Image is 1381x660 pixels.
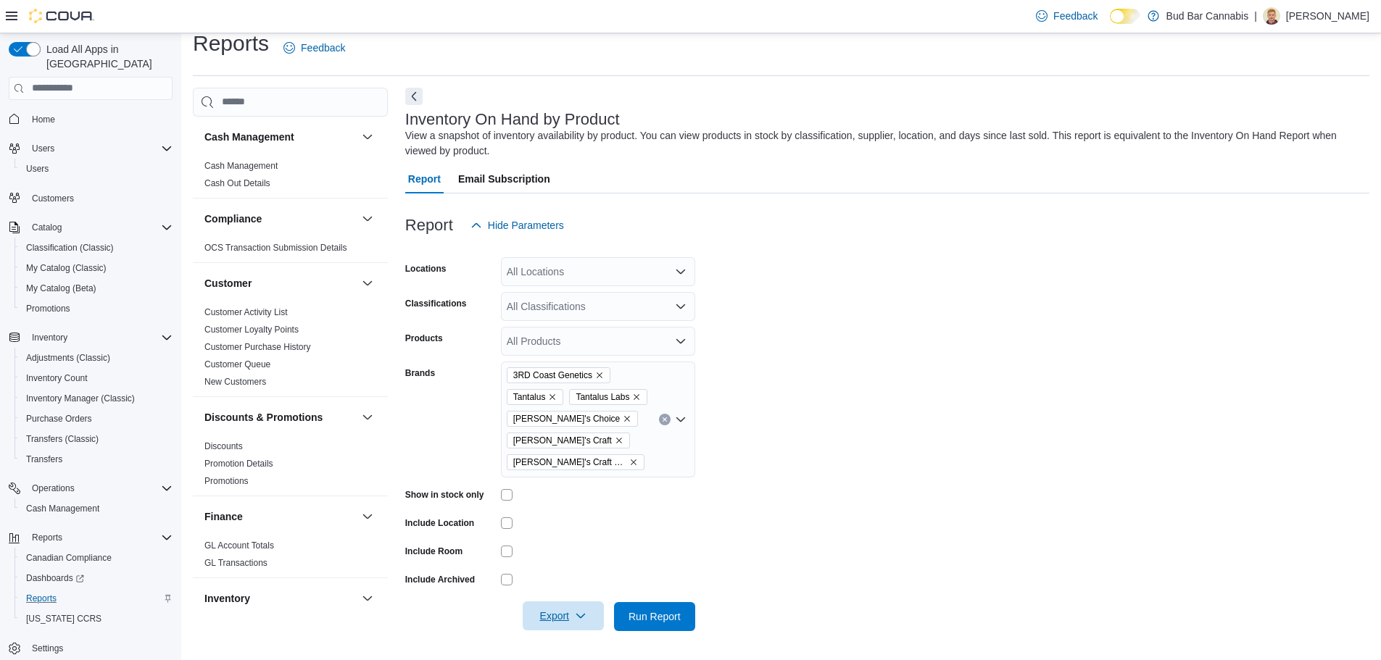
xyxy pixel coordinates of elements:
span: Feedback [1053,9,1098,23]
a: Canadian Compliance [20,549,117,567]
span: OCS Transaction Submission Details [204,242,347,254]
button: Discounts & Promotions [204,410,356,425]
label: Include Archived [405,574,475,585]
button: Cash Management [359,128,376,146]
button: Canadian Compliance [14,548,178,568]
p: [PERSON_NAME] [1286,7,1369,25]
span: Transfers (Classic) [26,433,99,445]
a: Inventory Count [20,369,94,387]
span: Operations [26,480,173,497]
span: Settings [26,639,173,657]
span: Cash Management [204,160,278,172]
span: Classification (Classic) [26,242,114,254]
label: Classifications [405,298,467,309]
span: Adjustments (Classic) [20,349,173,367]
button: Compliance [359,210,376,227]
button: Catalog [3,217,178,238]
button: Inventory [204,591,356,606]
span: Customer Queue [204,359,270,370]
span: Purchase Orders [26,413,92,425]
h3: Cash Management [204,130,294,144]
button: Hide Parameters [465,211,570,240]
button: Inventory [3,327,178,348]
h3: Finance [204,509,243,524]
span: Customers [32,193,74,204]
span: Promotions [26,303,70,314]
span: Home [26,110,173,128]
span: My Catalog (Classic) [26,262,107,274]
span: Customers [26,189,173,207]
button: Reports [3,527,178,548]
span: Inventory Manager (Classic) [20,390,173,407]
span: Promotions [204,475,249,487]
span: [US_STATE] CCRS [26,613,101,625]
button: Classification (Classic) [14,238,178,258]
span: Catalog [32,222,62,233]
button: Remove Tantalus from selection in this group [548,393,557,401]
span: Washington CCRS [20,610,173,627]
span: Promotion Details [204,458,273,469]
a: Dashboards [20,569,90,587]
button: Open list of options [675,414,687,425]
label: Brands [405,367,435,379]
span: Adjustments (Classic) [26,352,110,364]
span: Inventory Manager (Classic) [26,393,135,404]
button: Remove Tommy's Choice from selection in this group [623,414,631,423]
span: Transfers [20,451,173,468]
span: Load All Apps in [GEOGRAPHIC_DATA] [41,42,173,71]
button: Users [26,140,60,157]
button: [US_STATE] CCRS [14,609,178,629]
span: Tantalus Labs [569,389,647,405]
button: Customer [204,276,356,291]
button: Promotions [14,298,178,319]
label: Include Room [405,546,463,557]
span: Tantalus Labs [576,390,629,404]
span: Dashboards [26,572,84,584]
button: Finance [359,508,376,525]
a: My Catalog (Classic) [20,259,112,277]
button: Clear input [659,414,671,425]
span: Inventory Count [20,369,173,387]
span: Tantalus [507,389,564,405]
span: Customer Purchase History [204,341,311,353]
a: [US_STATE] CCRS [20,610,107,627]
button: Next [405,88,423,105]
span: Dark Mode [1110,24,1111,25]
button: Catalog [26,219,67,236]
span: Tommy's Craft Cannabis [507,454,644,470]
div: Cash Management [193,157,388,198]
p: | [1254,7,1257,25]
span: Cash Management [20,500,173,517]
h3: Report [405,217,453,234]
label: Include Location [405,517,474,529]
div: Discounts & Promotions [193,438,388,496]
span: Inventory Count [26,372,88,384]
a: Customer Loyalty Points [204,325,299,335]
label: Locations [405,263,447,275]
button: Operations [3,478,178,498]
button: Remove Tommy's Craft from selection in this group [615,436,623,445]
span: Tantalus [513,390,546,404]
button: Inventory Count [14,368,178,388]
a: Classification (Classic) [20,239,120,256]
button: Compliance [204,212,356,226]
button: Export [523,601,604,630]
button: Cash Management [14,498,178,519]
a: Transfers [20,451,68,468]
span: Promotions [20,300,173,317]
a: Inventory Manager (Classic) [20,390,141,407]
h3: Inventory On Hand by Product [405,111,620,128]
span: Tommy's Craft [507,433,630,448]
button: Cash Management [204,130,356,144]
button: Transfers [14,449,178,469]
h3: Compliance [204,212,262,226]
span: Reports [20,590,173,607]
span: New Customers [204,376,266,388]
button: Open list of options [675,301,687,312]
label: Products [405,333,443,344]
div: Compliance [193,239,388,262]
span: GL Transactions [204,557,268,569]
a: Customers [26,190,80,207]
label: Show in stock only [405,489,484,501]
button: Finance [204,509,356,524]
